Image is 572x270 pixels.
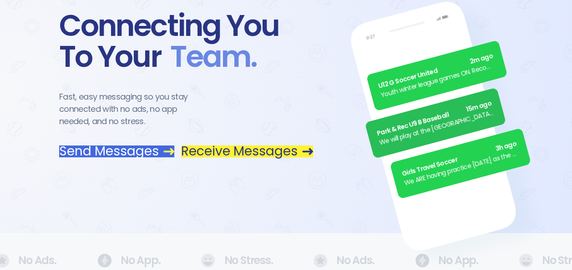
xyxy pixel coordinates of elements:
div: No Stress. [201,254,258,267]
span: Team . [161,41,257,72]
a: Receive Messages [181,145,313,157]
div: Girls Travel Soccer [401,139,518,179]
div: No App. [415,254,464,267]
div: No Ads. [314,254,361,268]
div: Park & Rec U9 B Baseball [376,99,493,139]
span: 3h ago [494,139,517,154]
img: No Ads. [97,254,111,267]
div: Youth winter league games ON. Recommend running shoes/sneakers for players as option for footwear. [380,60,496,100]
div: U12 G Soccer United [377,51,494,91]
a: Send Messages [59,145,174,157]
img: No Ads. [314,254,327,268]
span: 2m ago [469,51,494,67]
div: No App. [97,254,147,267]
div: Connecting You To Your [59,10,313,72]
span: 15m ago [465,99,492,115]
img: No Ads. [519,254,533,267]
div: We will play at the [GEOGRAPHIC_DATA]. Wear white, be at the field by 5pm. [378,108,495,148]
div: Fast, easy messaging so you stay connected with no ads, no app needed, and no stress. [59,90,205,127]
div: We ARE having practice [DATE] as the sun is finally out. [403,148,520,188]
img: No Ads. [201,254,215,267]
img: No Ads. [415,254,429,267]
